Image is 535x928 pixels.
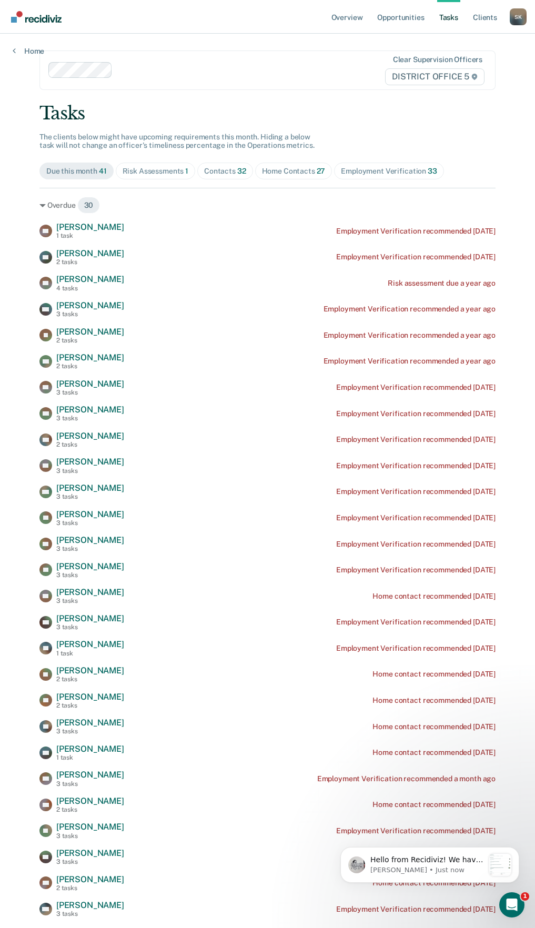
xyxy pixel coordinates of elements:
span: [PERSON_NAME] [56,352,124,362]
div: Employment Verification recommended [DATE] [336,253,496,261]
span: [PERSON_NAME] [56,248,124,258]
span: [PERSON_NAME] [56,796,124,806]
span: [PERSON_NAME] [56,665,124,675]
div: Employment Verification recommended [DATE] [336,513,496,522]
div: 3 tasks [56,623,124,631]
div: 3 tasks [56,389,124,396]
div: 3 tasks [56,415,124,422]
div: Home contact recommended [DATE] [372,748,496,757]
span: [PERSON_NAME] [56,379,124,389]
span: [PERSON_NAME] [56,718,124,728]
div: Employment Verification recommended [DATE] [336,461,496,470]
div: Home contact recommended [DATE] [372,592,496,601]
span: 41 [99,167,107,175]
span: The clients below might have upcoming requirements this month. Hiding a below task will not chang... [39,133,315,150]
span: [PERSON_NAME] [56,535,124,545]
div: Employment Verification recommended a year ago [324,331,496,340]
div: Employment Verification recommended [DATE] [336,227,496,236]
div: 3 tasks [56,310,124,318]
span: [PERSON_NAME] [56,561,124,571]
span: [PERSON_NAME] [56,822,124,832]
div: 2 tasks [56,702,124,709]
div: 3 tasks [56,519,124,527]
span: [PERSON_NAME] [56,327,124,337]
div: 3 tasks [56,597,124,604]
div: Home Contacts [262,167,326,176]
div: Employment Verification recommended a month ago [317,774,496,783]
div: Contacts [204,167,246,176]
span: 32 [237,167,246,175]
iframe: Intercom live chat [499,892,524,917]
div: 2 tasks [56,258,124,266]
div: 4 tasks [56,285,124,292]
div: Employment Verification recommended a year ago [324,357,496,366]
div: 3 tasks [56,728,124,735]
span: [PERSON_NAME] [56,483,124,493]
div: 3 tasks [56,832,124,840]
span: [PERSON_NAME] [56,692,124,702]
div: Employment Verification recommended [DATE] [336,644,496,653]
span: [PERSON_NAME] [56,874,124,884]
iframe: Intercom notifications message [325,826,535,900]
div: 2 tasks [56,806,124,813]
span: 33 [428,167,437,175]
div: 1 task [56,650,124,657]
div: 2 tasks [56,675,124,683]
div: Employment Verification recommended [DATE] [336,487,496,496]
span: 27 [317,167,326,175]
div: Employment Verification recommended [DATE] [336,566,496,574]
div: S K [510,8,527,25]
div: 3 tasks [56,858,124,865]
span: [PERSON_NAME] [56,509,124,519]
div: 2 tasks [56,441,124,448]
div: Due this month [46,167,107,176]
div: 2 tasks [56,884,124,892]
div: 2 tasks [56,337,124,344]
a: Home [13,46,44,56]
div: Home contact recommended [DATE] [372,722,496,731]
div: Home contact recommended [DATE] [372,670,496,679]
span: [PERSON_NAME] [56,744,124,754]
div: 3 tasks [56,467,124,475]
span: [PERSON_NAME] [56,222,124,232]
div: Employment Verification recommended [DATE] [336,905,496,914]
div: 3 tasks [56,545,124,552]
span: 30 [77,197,100,214]
span: [PERSON_NAME] [56,457,124,467]
p: Message from Kim, sent Just now [46,39,159,49]
span: [PERSON_NAME] [56,639,124,649]
div: 2 tasks [56,362,124,370]
span: DISTRICT OFFICE 5 [385,68,484,85]
div: 3 tasks [56,493,124,500]
span: [PERSON_NAME] [56,405,124,415]
div: Tasks [39,103,496,124]
span: [PERSON_NAME] [56,613,124,623]
img: Recidiviz [11,11,62,23]
div: 3 tasks [56,910,124,917]
div: Home contact recommended [DATE] [372,696,496,705]
div: Employment Verification recommended [DATE] [336,435,496,444]
span: [PERSON_NAME] [56,300,124,310]
span: [PERSON_NAME] [56,587,124,597]
div: Clear supervision officers [393,55,482,64]
div: 3 tasks [56,571,124,579]
div: 1 task [56,232,124,239]
span: [PERSON_NAME] [56,900,124,910]
div: 3 tasks [56,780,124,788]
span: Hello from Recidiviz! We have some exciting news. Officers will now have their own Overview page ... [46,29,159,372]
span: 1 [185,167,188,175]
span: [PERSON_NAME] [56,431,124,441]
div: Employment Verification [341,167,437,176]
div: Employment Verification recommended [DATE] [336,383,496,392]
div: 1 task [56,754,124,761]
div: Employment Verification recommended [DATE] [336,540,496,549]
span: [PERSON_NAME] [56,848,124,858]
div: Risk Assessments [123,167,189,176]
span: 1 [521,892,529,901]
span: [PERSON_NAME] [56,770,124,780]
div: Employment Verification recommended a year ago [324,305,496,314]
div: Overdue 30 [39,197,496,214]
div: Employment Verification recommended [DATE] [336,618,496,627]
